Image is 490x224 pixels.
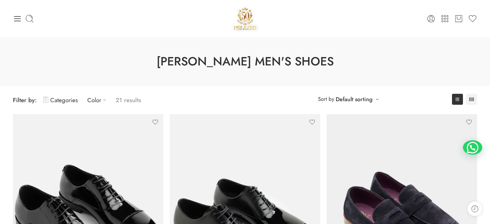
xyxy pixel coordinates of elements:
[231,5,259,32] a: Pellini -
[231,5,259,32] img: Pellini
[16,53,474,70] h1: [PERSON_NAME] Men's Shoes
[336,95,372,104] a: Default sorting
[13,96,37,104] span: Filter by:
[427,14,436,23] a: Login / Register
[116,93,141,108] p: 21 results
[454,14,463,23] a: Cart
[468,14,477,23] a: Wishlist
[87,93,109,108] a: Color
[43,93,78,108] a: Categories
[318,94,334,104] span: Sort by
